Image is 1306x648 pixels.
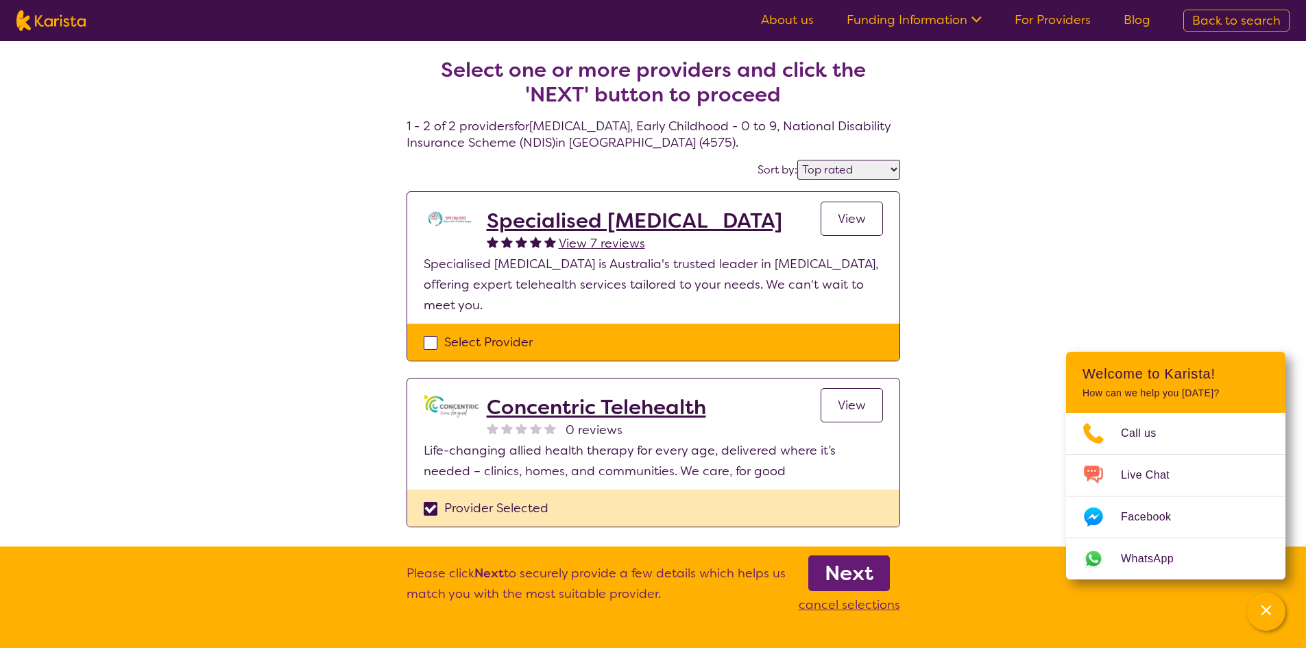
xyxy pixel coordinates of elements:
[1083,365,1269,382] h2: Welcome to Karista!
[758,163,797,177] label: Sort by:
[1121,549,1190,569] span: WhatsApp
[407,25,900,151] h4: 1 - 2 of 2 providers for [MEDICAL_DATA] , Early Childhood - 0 to 9 , National Disability Insuranc...
[487,208,782,233] a: Specialised [MEDICAL_DATA]
[1083,387,1269,399] p: How can we help you [DATE]?
[808,555,890,591] a: Next
[516,422,527,434] img: nonereviewstar
[1247,592,1285,631] button: Channel Menu
[16,10,86,31] img: Karista logo
[1066,413,1285,579] ul: Choose channel
[559,233,645,254] a: View 7 reviews
[559,235,645,252] span: View 7 reviews
[1183,10,1290,32] a: Back to search
[838,211,866,227] span: View
[501,236,513,248] img: fullstar
[544,422,556,434] img: nonereviewstar
[530,236,542,248] img: fullstar
[1192,12,1281,29] span: Back to search
[838,397,866,413] span: View
[821,388,883,422] a: View
[1124,12,1150,28] a: Blog
[825,560,873,587] b: Next
[423,58,884,107] h2: Select one or more providers and click the 'NEXT' button to proceed
[474,565,504,581] b: Next
[487,422,498,434] img: nonereviewstar
[1015,12,1091,28] a: For Providers
[821,202,883,236] a: View
[501,422,513,434] img: nonereviewstar
[424,208,479,229] img: tc7lufxpovpqcirzzyzq.png
[761,12,814,28] a: About us
[424,440,883,481] p: Life-changing allied health therapy for every age, delivered where it’s needed – clinics, homes, ...
[1121,465,1186,485] span: Live Chat
[530,422,542,434] img: nonereviewstar
[544,236,556,248] img: fullstar
[1066,538,1285,579] a: Web link opens in a new tab.
[407,563,786,615] p: Please click to securely provide a few details which helps us match you with the most suitable pr...
[1121,507,1187,527] span: Facebook
[487,395,706,420] a: Concentric Telehealth
[566,420,622,440] span: 0 reviews
[1121,423,1173,444] span: Call us
[424,254,883,315] p: Specialised [MEDICAL_DATA] is Australia's trusted leader in [MEDICAL_DATA], offering expert teleh...
[424,395,479,418] img: gbybpnyn6u9ix5kguem6.png
[847,12,982,28] a: Funding Information
[799,595,900,615] p: cancel selections
[516,236,527,248] img: fullstar
[487,236,498,248] img: fullstar
[1066,352,1285,579] div: Channel Menu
